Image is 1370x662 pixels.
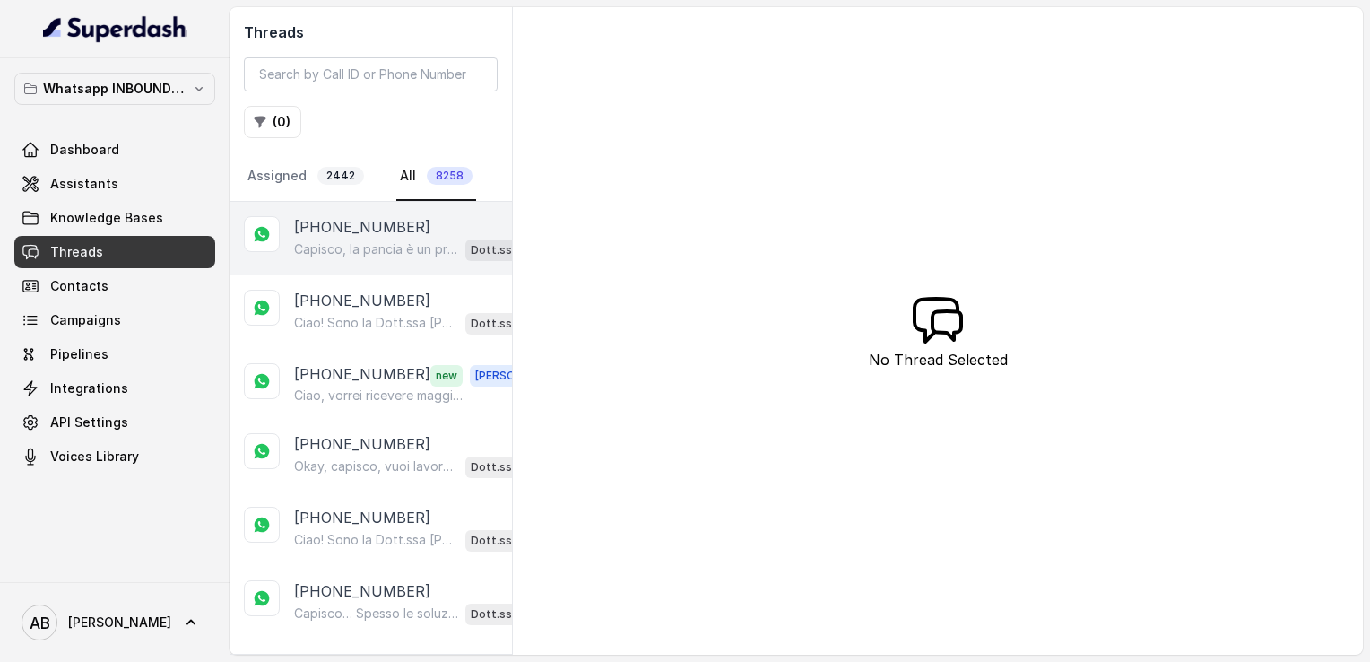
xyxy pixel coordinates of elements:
p: Ciao! Sono la Dott.ssa [PERSON_NAME] del Metodo F.E.S.P.A., piacere di conoscerti! Certo, ti spie... [294,531,458,549]
a: All8258 [396,152,476,201]
a: [PERSON_NAME] [14,597,215,648]
p: [PHONE_NUMBER] [294,290,430,311]
span: [PERSON_NAME] [68,614,171,632]
span: Knowledge Bases [50,209,163,227]
p: [PHONE_NUMBER] [294,580,430,602]
p: Capisco… Spesso le soluzioni tradizionali fanno rallentare il metabolismo e portano a ingrassare ... [294,605,458,623]
span: API Settings [50,414,128,431]
p: Dott.ssa [PERSON_NAME] AI [471,458,542,476]
p: Whatsapp INBOUND Workspace [43,78,186,100]
p: Dott.ssa [PERSON_NAME] AI [471,241,542,259]
h2: Threads [244,22,498,43]
p: Dott.ssa [PERSON_NAME] AI [471,532,542,550]
input: Search by Call ID or Phone Number [244,57,498,91]
p: [PHONE_NUMBER] [294,216,430,238]
a: Threads [14,236,215,268]
a: Pipelines [14,338,215,370]
p: Okay, capisco, vuoi lavorare sulla pancia. Dimmi, quanti kg vorresti perdere in totale? [294,457,458,475]
span: Pipelines [50,345,108,363]
a: Dashboard [14,134,215,166]
p: No Thread Selected [869,349,1008,370]
span: Dashboard [50,141,119,159]
p: Ciao! Sono la Dott.ssa [PERSON_NAME] del Metodo F.E.S.P.A., piacere di conoscerti! Certo, ti spie... [294,314,458,332]
span: [PERSON_NAME] [470,365,570,387]
a: Knowledge Bases [14,202,215,234]
a: API Settings [14,406,215,439]
p: Ciao, vorrei ricevere maggiori informazioni e il regalo in omaggio sulla libertà alimentare, per ... [294,387,466,405]
p: Dott.ssa [PERSON_NAME] AI [471,315,542,333]
span: Integrations [50,379,128,397]
a: Assistants [14,168,215,200]
a: Campaigns [14,304,215,336]
p: [PHONE_NUMBER] [294,507,430,528]
a: Contacts [14,270,215,302]
p: Capisco, la pancia è un problema comune e le intolleranze rendono tutto più complicato, ma non è ... [294,240,458,258]
span: Assistants [50,175,118,193]
a: Integrations [14,372,215,405]
text: AB [30,614,50,632]
p: Dott.ssa [PERSON_NAME] AI [471,605,542,623]
img: light.svg [43,14,187,43]
span: Threads [50,243,103,261]
p: [PHONE_NUMBER] [294,363,430,387]
p: [PHONE_NUMBER] [294,433,430,455]
span: 8258 [427,167,473,185]
button: (0) [244,106,301,138]
span: Campaigns [50,311,121,329]
button: Whatsapp INBOUND Workspace [14,73,215,105]
span: Contacts [50,277,108,295]
span: new [430,365,463,387]
a: Voices Library [14,440,215,473]
nav: Tabs [244,152,498,201]
span: Voices Library [50,448,139,466]
a: Assigned2442 [244,152,368,201]
span: 2442 [317,167,364,185]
